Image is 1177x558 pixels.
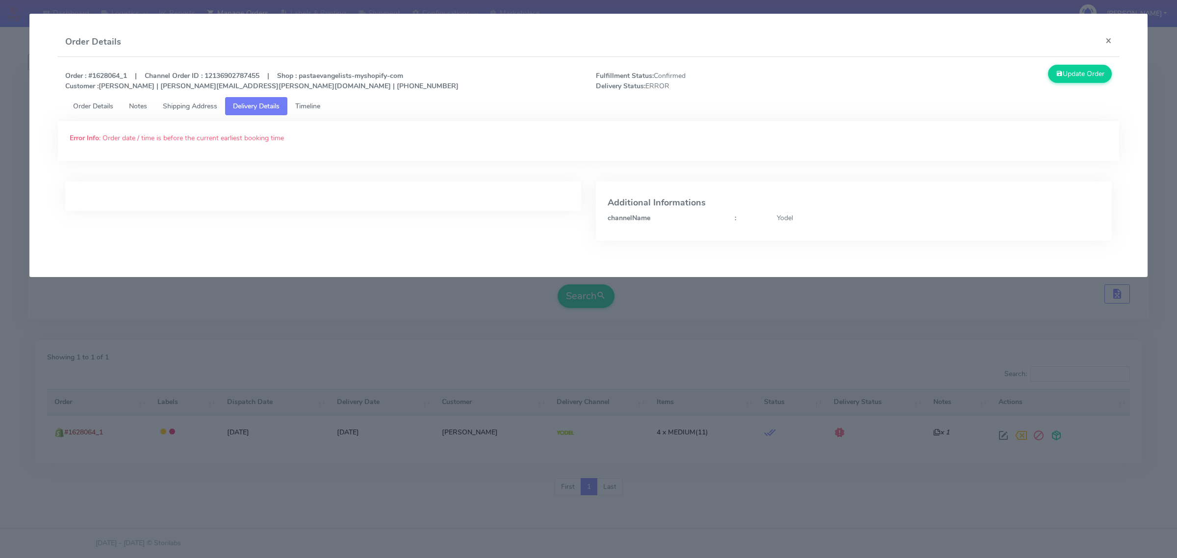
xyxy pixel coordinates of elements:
div: Yodel [769,213,1107,223]
span: Order Details [73,101,113,111]
ul: Tabs [65,97,1112,115]
strong: Error Info [70,133,99,143]
strong: channelName [608,213,650,223]
strong: Delivery Status: [596,81,645,91]
button: Update Order [1048,65,1112,83]
h4: Order Details [65,35,121,49]
span: Notes [129,101,147,111]
div: : Order date / time is before the current earliest booking time [62,133,1115,143]
span: Confirmed ERROR [588,71,854,91]
strong: Fulfillment Status: [596,71,654,80]
span: Timeline [295,101,320,111]
strong: Customer : [65,81,99,91]
h4: Additional Informations [608,198,1100,208]
span: Shipping Address [163,101,217,111]
span: Delivery Details [233,101,280,111]
button: Close [1098,27,1120,53]
strong: Order : #1628064_1 | Channel Order ID : 12136902787455 | Shop : pastaevangelists-myshopify-com [P... [65,71,459,91]
strong: : [735,213,736,223]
